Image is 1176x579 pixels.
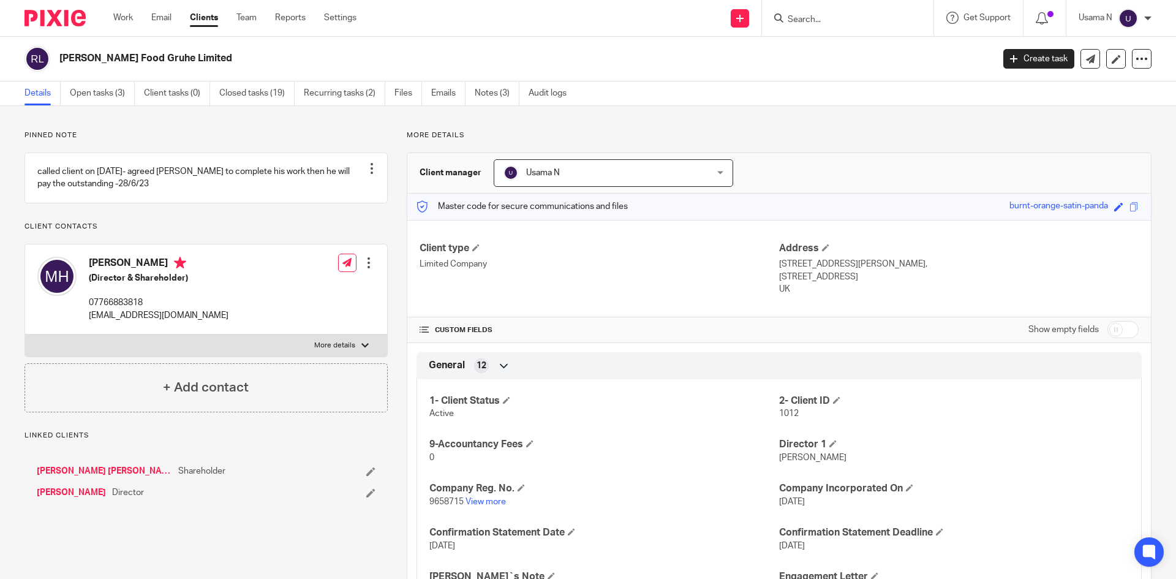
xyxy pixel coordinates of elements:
[407,131,1151,140] p: More details
[779,453,846,462] span: [PERSON_NAME]
[429,359,465,372] span: General
[275,12,306,24] a: Reports
[429,542,455,550] span: [DATE]
[420,242,779,255] h4: Client type
[59,52,800,65] h2: [PERSON_NAME] Food Gruhe Limited
[24,81,61,105] a: Details
[314,341,355,350] p: More details
[37,257,77,296] img: svg%3E
[779,283,1139,295] p: UK
[779,258,1139,270] p: [STREET_ADDRESS][PERSON_NAME],
[779,242,1139,255] h4: Address
[324,12,356,24] a: Settings
[466,498,506,506] a: View more
[420,258,779,270] p: Limited Company
[190,12,218,24] a: Clients
[174,257,186,269] i: Primary
[477,360,486,372] span: 12
[526,168,560,177] span: Usama N
[1003,49,1074,69] a: Create task
[529,81,576,105] a: Audit logs
[429,526,779,539] h4: Confirmation Statement Date
[779,271,1139,283] p: [STREET_ADDRESS]
[779,526,1129,539] h4: Confirmation Statement Deadline
[1118,9,1138,28] img: svg%3E
[113,12,133,24] a: Work
[37,486,106,499] a: [PERSON_NAME]
[429,395,779,407] h4: 1- Client Status
[236,12,257,24] a: Team
[144,81,210,105] a: Client tasks (0)
[431,81,466,105] a: Emails
[89,297,228,309] p: 07766883818
[779,482,1129,495] h4: Company Incorporated On
[24,10,86,26] img: Pixie
[429,482,779,495] h4: Company Reg. No.
[394,81,422,105] a: Files
[89,257,228,272] h4: [PERSON_NAME]
[417,200,628,213] p: Master code for secure communications and files
[779,542,805,550] span: [DATE]
[1028,324,1099,336] label: Show empty fields
[24,222,388,232] p: Client contacts
[963,13,1011,22] span: Get Support
[429,498,464,506] span: 9658715
[163,378,249,397] h4: + Add contact
[89,309,228,322] p: [EMAIL_ADDRESS][DOMAIN_NAME]
[1079,12,1112,24] p: Usama N
[779,438,1129,451] h4: Director 1
[178,465,225,477] span: Shareholder
[24,131,388,140] p: Pinned note
[24,431,388,441] p: Linked clients
[219,81,295,105] a: Closed tasks (19)
[304,81,385,105] a: Recurring tasks (2)
[70,81,135,105] a: Open tasks (3)
[420,167,481,179] h3: Client manager
[1009,200,1108,214] div: burnt-orange-satin-panda
[786,15,897,26] input: Search
[475,81,519,105] a: Notes (3)
[24,46,50,72] img: svg%3E
[37,465,172,477] a: [PERSON_NAME] [PERSON_NAME]
[420,325,779,335] h4: CUSTOM FIELDS
[779,409,799,418] span: 1012
[779,498,805,506] span: [DATE]
[429,438,779,451] h4: 9-Accountancy Fees
[429,453,434,462] span: 0
[503,165,518,180] img: svg%3E
[151,12,171,24] a: Email
[779,395,1129,407] h4: 2- Client ID
[429,409,454,418] span: Active
[89,272,228,284] h5: (Director & Shareholder)
[112,486,144,499] span: Director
